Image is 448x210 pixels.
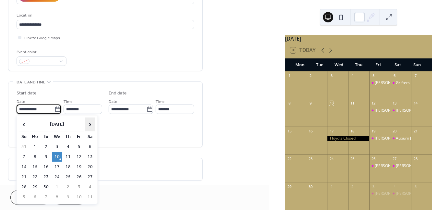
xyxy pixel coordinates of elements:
div: 28 [413,156,418,161]
div: [PERSON_NAME] Live [396,163,434,169]
div: 21 [413,129,418,133]
div: 2 [350,184,355,189]
div: [PERSON_NAME] Live [375,136,413,141]
td: 2 [63,182,73,192]
th: Fr [74,132,84,142]
div: Taylor Graves Live [369,191,390,196]
td: 9 [41,152,51,162]
div: Tui Osborne Live [390,163,411,169]
td: 6 [85,142,95,152]
th: We [52,132,62,142]
div: 6 [392,73,397,78]
div: 19 [371,129,376,133]
div: 9 [308,101,313,106]
div: End date [109,90,127,97]
div: 20 [392,129,397,133]
div: 17 [329,129,334,133]
th: Mo [30,132,40,142]
div: 27 [392,156,397,161]
td: 27 [85,172,95,182]
div: Amanda Adams Live [369,163,390,169]
td: 11 [63,152,73,162]
div: Grifters & Shills Live [396,80,432,86]
td: 4 [85,182,95,192]
td: 8 [30,152,40,162]
td: 2 [41,142,51,152]
div: [PERSON_NAME] Live [375,108,413,113]
div: 26 [371,156,376,161]
td: 6 [30,192,40,202]
div: Curt & Hannah Live [390,191,411,196]
div: [PERSON_NAME] Live [375,163,413,169]
div: Floyd's Closed [327,136,369,141]
div: 29 [287,184,292,189]
div: [PERSON_NAME] Live [375,80,413,86]
div: Mon [290,58,310,71]
div: 18 [350,129,355,133]
td: 3 [52,142,62,152]
td: 30 [41,182,51,192]
div: Grifters & Shills Live [390,80,411,86]
th: Sa [85,132,95,142]
div: 24 [329,156,334,161]
td: 29 [30,182,40,192]
div: Auburn McCormick Live [390,136,411,141]
div: 12 [371,101,376,106]
div: [DATE] [285,35,432,43]
div: Start date [17,90,37,97]
span: Date [17,98,25,105]
td: 8 [52,192,62,202]
div: Sun [407,58,427,71]
td: 10 [74,192,84,202]
td: 13 [85,152,95,162]
div: Thu [349,58,368,71]
span: Date [109,98,117,105]
th: Tu [41,132,51,142]
td: 10 [52,152,62,162]
td: 4 [63,142,73,152]
div: 23 [308,156,313,161]
div: 1 [329,184,334,189]
span: Date and time [17,79,45,86]
td: 1 [52,182,62,192]
div: 30 [308,184,313,189]
span: Time [64,98,73,105]
div: 1 [287,73,292,78]
div: 16 [308,129,313,133]
div: Event color [17,49,65,56]
td: 3 [74,182,84,192]
td: 7 [41,192,51,202]
td: 24 [52,172,62,182]
div: 15 [287,129,292,133]
td: 20 [85,162,95,172]
div: 7 [413,73,418,78]
div: 5 [371,73,376,78]
td: 22 [30,172,40,182]
th: [DATE] [30,117,84,131]
span: ‹ [19,118,29,131]
div: 4 [392,184,397,189]
td: 19 [74,162,84,172]
div: Tue [310,58,329,71]
div: 2 [308,73,313,78]
div: 3 [329,73,334,78]
td: 9 [63,192,73,202]
span: Time [156,98,165,105]
button: Cancel [10,190,50,205]
td: 11 [85,192,95,202]
div: 10 [329,101,334,106]
span: Link to Google Maps [24,35,60,42]
th: Th [63,132,73,142]
div: 5 [413,184,418,189]
td: 16 [41,162,51,172]
div: Karissa Presley Live [369,108,390,113]
div: 22 [287,156,292,161]
div: 14 [413,101,418,106]
div: Sat [388,58,407,71]
td: 26 [74,172,84,182]
div: 13 [392,101,397,106]
td: 5 [19,192,29,202]
div: 11 [350,101,355,106]
td: 15 [30,162,40,172]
